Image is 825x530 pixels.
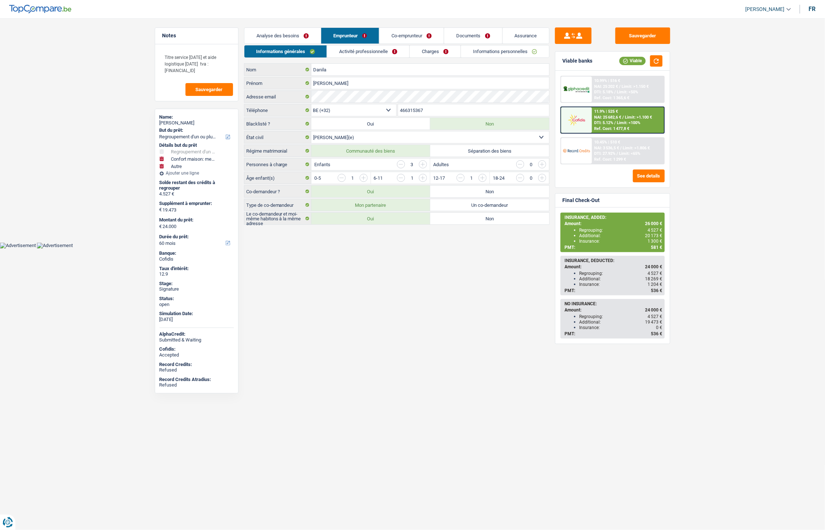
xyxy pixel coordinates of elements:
[37,243,73,249] img: Advertisement
[160,224,162,229] span: €
[244,199,311,211] label: Type de co-demandeur
[379,28,444,44] a: Co-emprunteur
[619,151,640,156] span: Limit: <65%
[160,191,234,197] div: 4.527 €
[314,176,321,180] label: 0-5
[645,264,663,269] span: 24 000 €
[645,307,663,313] span: 24 000 €
[622,84,649,89] span: Limit: >1.150 €
[594,84,618,89] span: NAI: 25 202 €
[651,288,663,293] span: 536 €
[594,151,615,156] span: DTI: 27.92%
[623,146,650,150] span: Limit: >1.806 €
[430,145,549,157] label: Séparation des biens
[645,221,663,226] span: 26 000 €
[648,239,663,244] span: 1 300 €
[160,286,234,292] div: Signature
[580,276,663,281] div: Additional:
[162,33,231,39] h5: Notes
[580,325,663,330] div: Insurance:
[311,199,430,211] label: Mon partenaire
[349,176,356,180] div: 1
[565,307,663,313] div: Amount:
[563,113,590,127] img: Cofidis
[311,186,430,197] label: Oui
[160,377,234,382] div: Record Credits Atradius:
[311,145,430,157] label: Communauté des biens
[398,104,549,116] input: 401020304
[430,118,549,130] label: Non
[563,197,600,204] div: Final Check-Out
[528,162,535,167] div: 0
[160,201,232,206] label: Supplément à emprunter:
[565,288,663,293] div: PMT:
[651,331,663,336] span: 536 €
[244,131,311,143] label: État civil
[244,118,311,130] label: Blacklisté ?
[619,84,620,89] span: /
[580,271,663,276] div: Regrouping:
[619,57,646,65] div: Viable
[565,264,663,269] div: Amount:
[651,245,663,250] span: 581 €
[617,120,640,125] span: Limit: <100%
[244,213,311,224] label: Le co-demandeur et moi-même habitons à la même adresse
[565,215,663,220] div: INSURANCE, ADDED:
[430,186,549,197] label: Non
[615,27,670,44] button: Sauvegarder
[648,271,663,276] span: 4 527 €
[327,45,409,57] a: Activité professionnelle
[594,146,619,150] span: NAI: 3 536,5 €
[594,78,620,83] div: 10.99% | 516 €
[244,77,311,89] label: Prénom
[244,64,311,75] label: Nom
[594,140,620,145] div: 10.45% | 510 €
[160,311,234,317] div: Simulation Date:
[809,5,816,12] div: fr
[244,91,311,102] label: Adresse email
[594,96,629,100] div: Ref. Cost: 1 365,6 €
[160,271,234,277] div: 12.9
[244,172,311,184] label: Âge enfant(s)
[565,258,663,263] div: INSURANCE, DEDUCTED:
[160,207,162,213] span: €
[160,250,234,256] div: Banque:
[244,145,311,157] label: Régime matrimonial
[617,90,638,94] span: Limit: <50%
[563,85,590,94] img: AlphaCredit
[160,346,234,352] div: Cofidis:
[244,158,311,170] label: Personnes à charge
[633,169,665,182] button: See details
[160,382,234,388] div: Refused
[433,162,449,167] label: Adultes
[565,245,663,250] div: PMT:
[160,114,234,120] div: Name:
[160,367,234,373] div: Refused
[565,221,663,226] div: Amount:
[160,302,234,307] div: open
[594,157,626,162] div: Ref. Cost: 1 299 €
[645,233,663,238] span: 20 173 €
[461,45,549,57] a: Informations personnelles
[160,331,234,337] div: AlphaCredit:
[614,90,616,94] span: /
[160,266,234,272] div: Taux d'intérêt:
[160,281,234,287] div: Stage:
[580,228,663,233] div: Regrouping:
[311,213,430,224] label: Oui
[311,118,430,130] label: Oui
[656,325,663,330] span: 0 €
[430,213,549,224] label: Non
[160,352,234,358] div: Accepted
[410,45,461,57] a: Charges
[160,180,234,191] div: Solde restant des crédits à regrouper
[321,28,379,44] a: Emprunteur
[160,337,234,343] div: Submitted & Waiting
[196,87,223,92] span: Sauvegarder
[160,217,232,223] label: Montant du prêt:
[160,256,234,262] div: Cofidis
[430,199,549,211] label: Un co-demandeur
[160,296,234,302] div: Status:
[648,314,663,319] span: 4 527 €
[620,146,622,150] span: /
